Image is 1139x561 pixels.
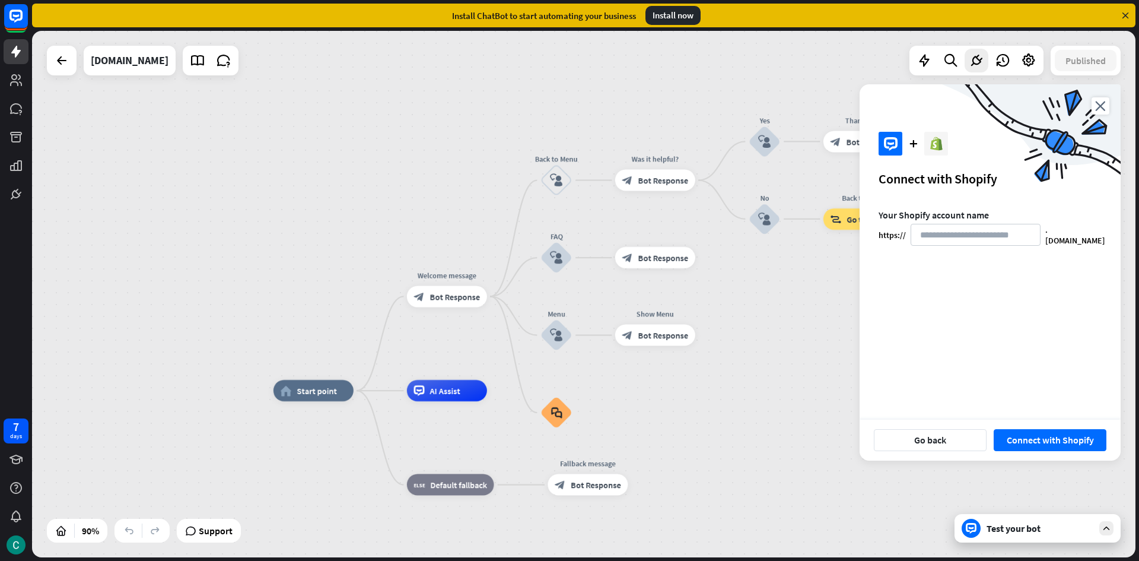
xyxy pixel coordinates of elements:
[622,330,632,341] i: block_bot_response
[879,209,989,221] span: Your Shopify account name
[413,291,424,302] i: block_bot_response
[550,329,563,342] i: block_user_input
[758,135,771,148] i: block_user_input
[10,432,22,440] div: days
[638,175,688,186] span: Bot Response
[607,154,703,164] div: Was it helpful?
[815,115,911,125] div: Thank you!
[91,46,168,75] div: gymhood.se
[879,230,906,240] div: https://
[571,480,621,490] span: Bot Response
[607,309,703,319] div: Show Menu
[879,170,1102,187] div: Connect with Shopify
[9,5,45,40] button: Open LiveChat chat widget
[622,252,632,263] i: block_bot_response
[540,458,636,469] div: Fallback message
[847,214,884,224] span: Go to step
[524,231,588,242] div: FAQ
[429,291,480,302] span: Bot Response
[874,429,987,451] button: Go back
[622,175,632,186] i: block_bot_response
[555,480,565,490] i: block_bot_response
[550,251,563,264] i: block_user_input
[199,521,233,540] span: Support
[815,192,911,203] div: Back to Menu
[830,136,841,147] i: block_bot_response
[78,521,103,540] div: 90%
[830,214,841,224] i: block_goto
[733,192,797,203] div: No
[550,174,563,187] i: block_user_input
[733,115,797,125] div: Yes
[1055,50,1116,71] button: Published
[524,309,588,319] div: Menu
[430,480,486,490] span: Default fallback
[758,213,771,226] i: block_user_input
[551,407,562,419] i: block_faq
[846,136,896,147] span: Bot Response
[994,429,1106,451] button: Connect with Shopify
[399,270,495,280] div: Welcome message
[452,10,636,21] div: Install ChatBot to start automating your business
[524,154,588,164] div: Back to Menu
[297,385,337,396] span: Start point
[1092,97,1109,115] i: close
[13,421,19,432] div: 7
[909,140,917,147] i: plus
[4,419,28,443] a: 7 days
[645,6,701,25] div: Install now
[1045,224,1105,246] div: .[DOMAIN_NAME]
[987,522,1093,534] div: Test your bot
[638,330,688,341] span: Bot Response
[280,385,291,396] i: home_2
[429,385,460,396] span: AI Assist
[638,252,688,263] span: Bot Response
[413,480,425,490] i: block_fallback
